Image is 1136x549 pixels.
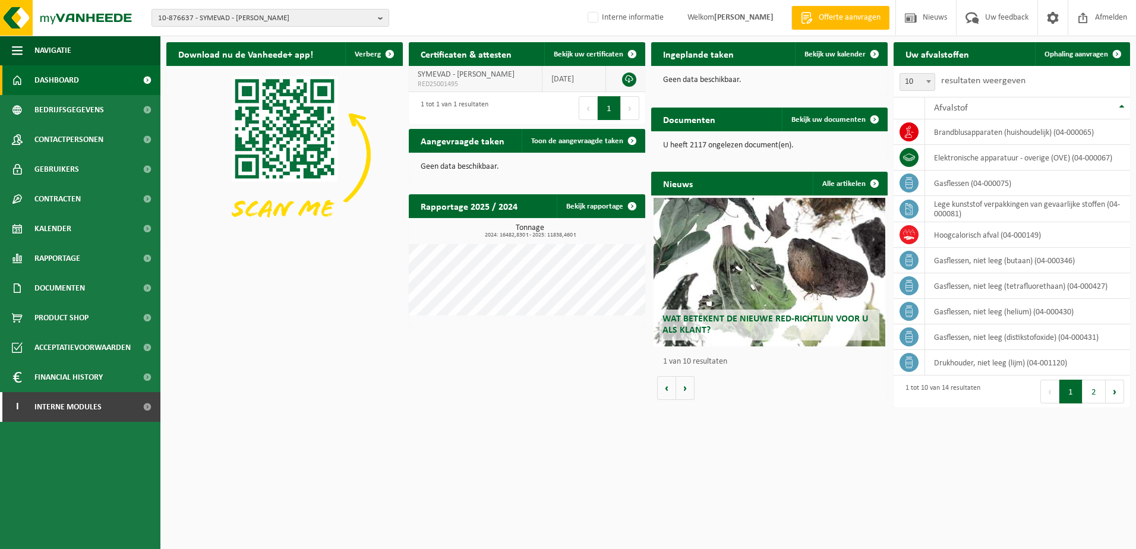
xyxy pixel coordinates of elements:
button: Next [1106,380,1124,403]
span: 10 [900,73,935,91]
a: Bekijk rapportage [557,194,644,218]
a: Bekijk uw documenten [782,108,886,131]
span: 10-876637 - SYMEVAD - [PERSON_NAME] [158,10,373,27]
button: 1 [1059,380,1083,403]
span: Kalender [34,214,71,244]
span: Ophaling aanvragen [1045,51,1108,58]
td: gasflessen, niet leeg (butaan) (04-000346) [925,248,1130,273]
p: 1 van 10 resultaten [663,358,882,366]
span: Acceptatievoorwaarden [34,333,131,362]
button: Previous [1040,380,1059,403]
span: Bekijk uw certificaten [554,51,623,58]
img: Download de VHEPlus App [166,66,403,244]
button: 2 [1083,380,1106,403]
span: SYMEVAD - [PERSON_NAME] [418,70,515,79]
h2: Certificaten & attesten [409,42,523,65]
p: U heeft 2117 ongelezen document(en). [663,141,876,150]
button: Volgende [676,376,695,400]
td: brandblusapparaten (huishoudelijk) (04-000065) [925,119,1130,145]
span: Gebruikers [34,154,79,184]
span: Bedrijfsgegevens [34,95,104,125]
td: gasflessen, niet leeg (tetrafluorethaan) (04-000427) [925,273,1130,299]
span: Rapportage [34,244,80,273]
span: Bekijk uw documenten [791,116,866,124]
td: drukhouder, niet leeg (lijm) (04-001120) [925,350,1130,376]
span: Documenten [34,273,85,303]
span: Product Shop [34,303,89,333]
td: [DATE] [542,66,606,92]
span: Contracten [34,184,81,214]
td: gasflessen, niet leeg (distikstofoxide) (04-000431) [925,324,1130,350]
button: Verberg [345,42,402,66]
h2: Nieuws [651,172,705,195]
label: resultaten weergeven [941,76,1025,86]
div: 1 tot 10 van 14 resultaten [900,378,980,405]
h2: Aangevraagde taken [409,129,516,152]
a: Toon de aangevraagde taken [522,129,644,153]
button: 10-876637 - SYMEVAD - [PERSON_NAME] [152,9,389,27]
span: Financial History [34,362,103,392]
h2: Ingeplande taken [651,42,746,65]
span: Navigatie [34,36,71,65]
td: elektronische apparatuur - overige (OVE) (04-000067) [925,145,1130,171]
a: Alle artikelen [813,172,886,195]
span: 2024: 16482,830 t - 2025: 11838,460 t [415,232,645,238]
a: Wat betekent de nieuwe RED-richtlijn voor u als klant? [654,198,885,346]
a: Offerte aanvragen [791,6,889,30]
label: Interne informatie [585,9,664,27]
span: Wat betekent de nieuwe RED-richtlijn voor u als klant? [662,314,868,335]
button: Next [621,96,639,120]
span: Bekijk uw kalender [804,51,866,58]
p: Geen data beschikbaar. [663,76,876,84]
span: Interne modules [34,392,102,422]
span: Offerte aanvragen [816,12,883,24]
span: RED25001495 [418,80,533,89]
td: gasflessen (04-000075) [925,171,1130,196]
span: 10 [900,74,935,90]
h2: Rapportage 2025 / 2024 [409,194,529,217]
h2: Uw afvalstoffen [894,42,981,65]
h3: Tonnage [415,224,645,238]
p: Geen data beschikbaar. [421,163,633,171]
button: 1 [598,96,621,120]
span: Afvalstof [934,103,968,113]
td: hoogcalorisch afval (04-000149) [925,222,1130,248]
span: Toon de aangevraagde taken [531,137,623,145]
h2: Documenten [651,108,727,131]
button: Vorige [657,376,676,400]
h2: Download nu de Vanheede+ app! [166,42,325,65]
span: Contactpersonen [34,125,103,154]
strong: [PERSON_NAME] [714,13,774,22]
span: Verberg [355,51,381,58]
a: Ophaling aanvragen [1035,42,1129,66]
a: Bekijk uw certificaten [544,42,644,66]
a: Bekijk uw kalender [795,42,886,66]
td: gasflessen, niet leeg (helium) (04-000430) [925,299,1130,324]
td: lege kunststof verpakkingen van gevaarlijke stoffen (04-000081) [925,196,1130,222]
button: Previous [579,96,598,120]
div: 1 tot 1 van 1 resultaten [415,95,488,121]
span: Dashboard [34,65,79,95]
span: I [12,392,23,422]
